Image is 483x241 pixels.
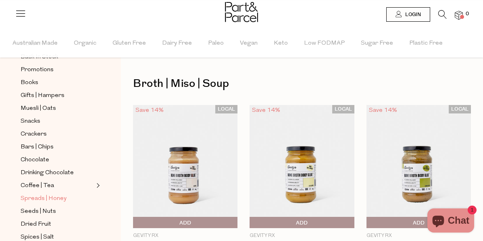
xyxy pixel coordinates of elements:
[449,105,471,113] span: LOCAL
[21,181,94,191] a: Coffee | Tea
[21,194,94,204] a: Spreads | Honey
[112,29,146,58] span: Gluten Free
[74,29,96,58] span: Organic
[304,29,345,58] span: Low FODMAP
[403,11,421,18] span: Login
[21,168,94,178] a: Drinking Chocolate
[133,105,166,116] div: Save 14%
[21,142,54,152] span: Bars | Chips
[21,78,94,88] a: Books
[21,78,38,88] span: Books
[21,155,94,165] a: Chocolate
[21,104,56,113] span: Muesli | Oats
[21,206,94,216] a: Seeds | Nuts
[21,181,54,191] span: Coffee | Tea
[21,219,94,229] a: Dried Fruit
[12,29,58,58] span: Australian Made
[21,194,67,204] span: Spreads | Honey
[94,181,100,190] button: Expand/Collapse Coffee | Tea
[366,105,400,116] div: Save 14%
[274,29,288,58] span: Keto
[215,105,237,113] span: LOCAL
[21,116,94,126] a: Snacks
[250,217,354,228] button: Add To Parcel
[425,208,477,235] inbox-online-store-chat: Shopify online store chat
[386,7,430,22] a: Login
[21,168,74,178] span: Drinking Chocolate
[21,65,94,75] a: Promotions
[133,232,237,239] p: Gevity RX
[225,2,258,22] img: Part&Parcel
[409,29,443,58] span: Plastic Free
[21,155,49,165] span: Chocolate
[361,29,393,58] span: Sugar Free
[21,129,94,139] a: Crackers
[21,117,40,126] span: Snacks
[208,29,224,58] span: Paleo
[366,217,471,228] button: Add To Parcel
[162,29,192,58] span: Dairy Free
[21,103,94,113] a: Muesli | Oats
[21,130,47,139] span: Crackers
[21,142,94,152] a: Bars | Chips
[366,105,471,228] img: Bone Broth Body Glue
[250,105,283,116] div: Save 14%
[21,91,94,101] a: Gifts | Hampers
[21,65,54,75] span: Promotions
[133,105,237,228] img: Bone Broth Body Glue
[250,105,354,228] img: Bone Broth Body Glue
[464,10,471,18] span: 0
[366,232,471,239] p: Gevity RX
[250,232,354,239] p: Gevity RX
[21,207,56,216] span: Seeds | Nuts
[240,29,258,58] span: Vegan
[133,217,237,228] button: Add To Parcel
[21,220,51,229] span: Dried Fruit
[332,105,354,113] span: LOCAL
[133,74,471,93] h1: Broth | Miso | Soup
[455,11,463,19] a: 0
[21,91,65,101] span: Gifts | Hampers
